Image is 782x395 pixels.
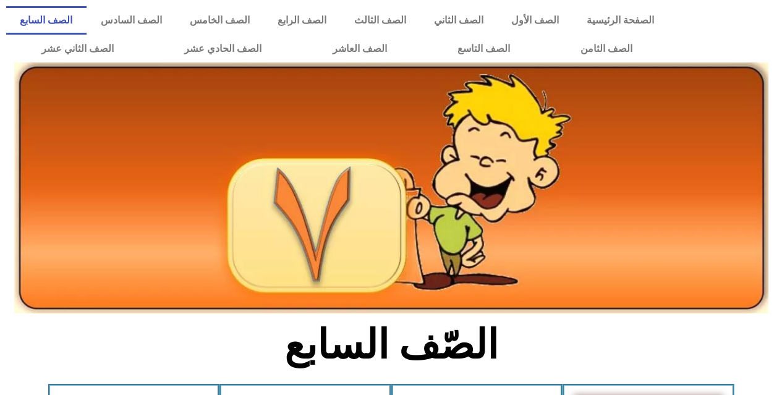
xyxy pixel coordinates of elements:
[422,35,545,63] a: الصف التاسع
[297,35,422,63] a: الصف العاشر
[176,6,263,35] a: الصف الخامس
[420,6,497,35] a: الصف الثاني
[340,6,420,35] a: الصف الثالث
[87,6,176,35] a: الصف السادس
[149,35,297,63] a: الصف الحادي عشر
[497,6,572,35] a: الصف الأول
[6,6,87,35] a: الصف السابع
[545,35,668,63] a: الصف الثامن
[187,321,595,369] h2: الصّف السابع
[572,6,668,35] a: الصفحة الرئيسية
[263,6,340,35] a: الصف الرابع
[6,35,149,63] a: الصف الثاني عشر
